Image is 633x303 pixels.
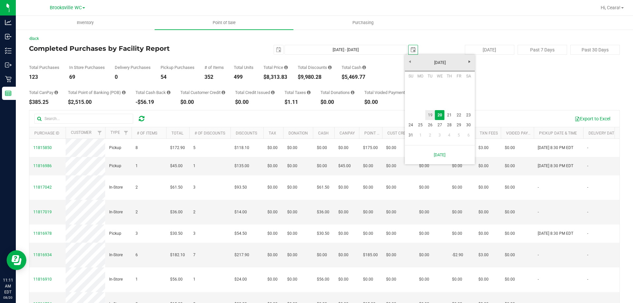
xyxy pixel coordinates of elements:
[136,276,138,283] span: 1
[16,16,155,30] a: Inventory
[465,45,514,55] button: [DATE]
[267,276,278,283] span: $0.00
[505,163,515,169] span: $0.00
[109,163,121,169] span: Pickup
[320,100,354,105] div: $0.00
[452,230,462,237] span: $0.00
[109,276,123,283] span: In-Store
[338,230,348,237] span: $0.00
[435,71,444,81] th: Wednesday
[408,148,471,162] a: [DATE]
[285,100,311,105] div: $1.11
[416,120,425,130] a: 25
[506,131,539,136] a: Voided Payment
[387,131,411,136] a: Cust Credit
[587,252,588,258] span: -
[419,252,429,258] span: $0.00
[267,163,278,169] span: $0.00
[419,163,429,169] span: $0.00
[136,90,170,95] div: Total Cash Back
[170,252,185,258] span: $182.10
[33,210,52,214] span: 11817019
[452,252,463,258] span: -$2.90
[234,65,254,70] div: Total Units
[109,145,121,151] span: Pickup
[5,62,12,68] inline-svg: Outbound
[110,130,120,135] a: Type
[363,252,378,258] span: $185.00
[29,65,59,70] div: Total Purchases
[538,145,573,151] span: [DATE] 8:30 PM EDT
[363,209,373,215] span: $0.00
[478,163,489,169] span: $0.00
[386,145,396,151] span: $0.00
[386,163,396,169] span: $0.00
[478,145,489,151] span: $3.00
[435,110,444,120] td: Current focused date is Wednesday, August 20, 2025
[406,120,416,130] a: 24
[587,184,588,191] span: -
[419,184,429,191] span: $0.00
[136,184,138,191] span: 2
[274,45,283,54] span: select
[452,184,462,191] span: $0.00
[464,110,473,120] a: 23
[454,120,464,130] a: 29
[364,90,412,95] div: Total Voided Payments
[444,110,454,120] a: 21
[338,184,348,191] span: $0.00
[71,130,91,135] a: Customer
[193,230,196,237] span: 3
[235,100,275,105] div: $0.00
[538,184,539,191] span: -
[94,127,105,138] a: Filter
[338,163,351,169] span: $45.00
[235,90,275,95] div: Total Credit Issued
[170,230,183,237] span: $30.50
[287,252,297,258] span: $0.00
[269,131,276,136] a: Tax
[478,252,489,258] span: $3.00
[3,277,13,295] p: 11:11 AM EDT
[170,184,183,191] span: $61.50
[5,47,12,54] inline-svg: Inventory
[5,90,12,97] inline-svg: Reports
[195,131,225,136] a: # of Discounts
[267,145,278,151] span: $0.00
[425,71,435,81] th: Tuesday
[570,113,615,124] button: Export to Excel
[234,252,249,258] span: $217.90
[271,90,275,95] i: Sum of all account credit issued for all refunds from returned purchases in the date range.
[287,145,297,151] span: $0.00
[464,120,473,130] a: 30
[68,100,126,105] div: $2,515.00
[33,277,52,282] span: 11816910
[122,90,126,95] i: Sum of the successful, non-voided point-of-banking payment transactions, both via payment termina...
[180,100,225,105] div: $0.00
[464,71,473,81] th: Saturday
[587,209,588,215] span: -
[5,76,12,82] inline-svg: Retail
[386,184,396,191] span: $0.00
[298,65,332,70] div: Total Discounts
[344,20,382,26] span: Purchasing
[338,209,348,215] span: $0.00
[452,163,462,169] span: $0.00
[29,36,39,41] a: Back
[587,230,588,237] span: -
[29,90,58,95] div: Total CanPay
[298,75,332,80] div: $9,980.28
[478,276,489,283] span: $0.00
[465,56,475,67] a: Next
[287,276,297,283] span: $0.00
[363,230,373,237] span: $0.00
[425,110,435,120] a: 19
[193,209,196,215] span: 2
[136,145,138,151] span: 8
[193,252,196,258] span: 7
[34,131,59,136] a: Purchase ID
[342,75,366,80] div: $5,469.77
[234,163,249,169] span: $135.00
[419,276,429,283] span: $0.00
[234,209,247,215] span: $14.00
